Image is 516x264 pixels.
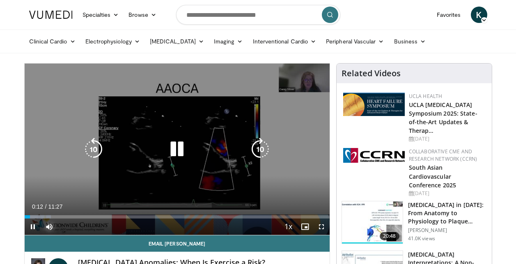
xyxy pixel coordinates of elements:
[342,201,403,244] img: 823da73b-7a00-425d-bb7f-45c8b03b10c3.150x105_q85_crop-smart_upscale.jpg
[176,5,340,25] input: Search topics, interventions
[124,7,161,23] a: Browse
[32,203,43,210] span: 0:12
[342,68,401,78] h4: Related Videos
[409,101,477,134] a: UCLA [MEDICAL_DATA] Symposium 2025: State-of-the-Art Updates & Therap…
[297,218,313,235] button: Enable picture-in-picture mode
[45,203,47,210] span: /
[80,33,145,50] a: Electrophysiology
[408,201,487,225] h3: [MEDICAL_DATA] in [DATE]: From Anatomy to Physiology to Plaque Burden and …
[48,203,62,210] span: 11:27
[313,218,330,235] button: Fullscreen
[24,33,80,50] a: Clinical Cardio
[78,7,124,23] a: Specialties
[209,33,248,50] a: Imaging
[248,33,321,50] a: Interventional Cardio
[25,218,41,235] button: Pause
[321,33,389,50] a: Peripheral Vascular
[343,148,405,163] img: a04ee3ba-8487-4636-b0fb-5e8d268f3737.png.150x105_q85_autocrop_double_scale_upscale_version-0.2.png
[389,33,431,50] a: Business
[25,215,330,218] div: Progress Bar
[41,218,57,235] button: Mute
[25,235,330,252] a: Email [PERSON_NAME]
[471,7,487,23] a: K
[343,93,405,116] img: 0682476d-9aca-4ba2-9755-3b180e8401f5.png.150x105_q85_autocrop_double_scale_upscale_version-0.2.png
[409,190,485,197] div: [DATE]
[432,7,466,23] a: Favorites
[145,33,209,50] a: [MEDICAL_DATA]
[280,218,297,235] button: Playback Rate
[409,135,485,143] div: [DATE]
[25,64,330,235] video-js: Video Player
[408,227,487,234] p: [PERSON_NAME]
[409,93,443,100] a: UCLA Health
[409,148,477,162] a: Collaborative CME and Research Network (CCRN)
[408,235,435,242] p: 41.0K views
[409,164,456,189] a: South Asian Cardiovascular Conference 2025
[380,232,399,240] span: 20:48
[29,11,73,19] img: VuMedi Logo
[342,201,487,244] a: 20:48 [MEDICAL_DATA] in [DATE]: From Anatomy to Physiology to Plaque Burden and … [PERSON_NAME] 4...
